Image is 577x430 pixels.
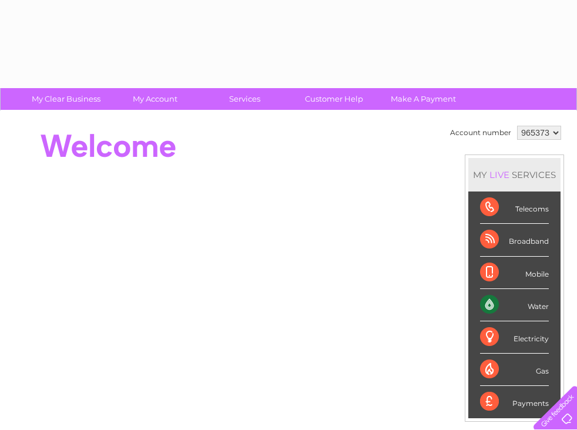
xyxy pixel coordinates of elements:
[375,88,472,110] a: Make A Payment
[286,88,383,110] a: Customer Help
[107,88,204,110] a: My Account
[447,123,514,143] td: Account number
[468,158,561,192] div: MY SERVICES
[480,321,549,354] div: Electricity
[487,169,512,180] div: LIVE
[480,386,549,418] div: Payments
[196,88,293,110] a: Services
[480,192,549,224] div: Telecoms
[480,257,549,289] div: Mobile
[480,354,549,386] div: Gas
[480,289,549,321] div: Water
[480,224,549,256] div: Broadband
[18,88,115,110] a: My Clear Business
